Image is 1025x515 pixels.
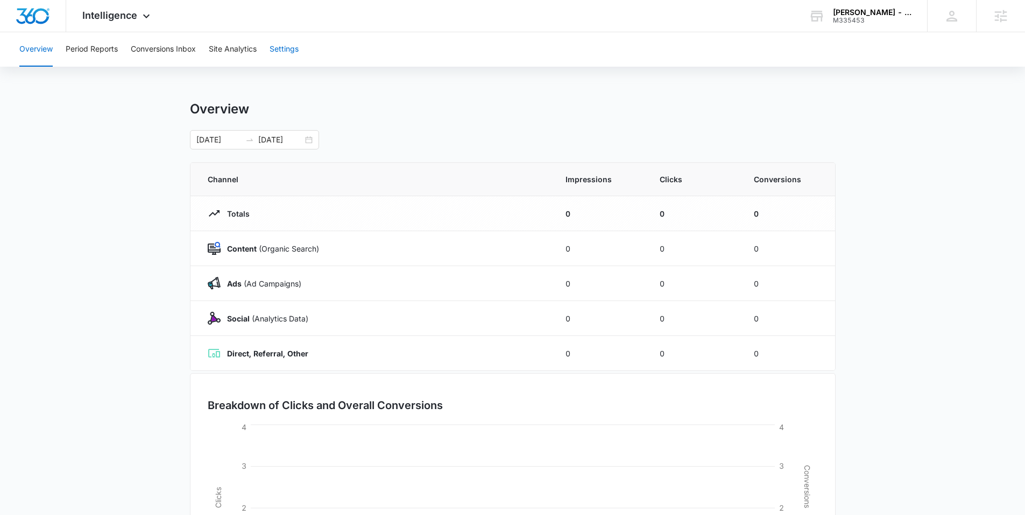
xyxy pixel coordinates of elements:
[19,32,53,67] button: Overview
[190,101,249,117] h1: Overview
[221,313,308,324] p: (Analytics Data)
[565,174,634,185] span: Impressions
[208,397,443,413] h3: Breakdown of Clicks and Overall Conversions
[647,336,741,371] td: 0
[553,336,647,371] td: 0
[221,208,250,219] p: Totals
[741,196,835,231] td: 0
[66,32,118,67] button: Period Reports
[553,196,647,231] td: 0
[242,503,246,512] tspan: 2
[779,503,784,512] tspan: 2
[270,32,299,67] button: Settings
[209,32,257,67] button: Site Analytics
[208,242,221,255] img: Content
[227,244,257,253] strong: Content
[803,465,812,508] tspan: Conversions
[196,134,241,146] input: Start date
[647,301,741,336] td: 0
[779,461,784,470] tspan: 3
[833,17,911,24] div: account id
[208,312,221,325] img: Social
[242,423,246,432] tspan: 4
[754,174,818,185] span: Conversions
[242,461,246,470] tspan: 3
[833,8,911,17] div: account name
[245,135,254,144] span: to
[553,301,647,336] td: 0
[553,266,647,301] td: 0
[741,336,835,371] td: 0
[660,174,728,185] span: Clicks
[741,266,835,301] td: 0
[647,231,741,266] td: 0
[227,279,242,288] strong: Ads
[647,196,741,231] td: 0
[227,349,308,358] strong: Direct, Referral, Other
[741,231,835,266] td: 0
[131,32,196,67] button: Conversions Inbox
[213,487,222,508] tspan: Clicks
[741,301,835,336] td: 0
[82,10,137,21] span: Intelligence
[779,423,784,432] tspan: 4
[208,277,221,290] img: Ads
[221,243,319,254] p: (Organic Search)
[553,231,647,266] td: 0
[245,135,254,144] span: swap-right
[647,266,741,301] td: 0
[208,174,540,185] span: Channel
[258,134,303,146] input: End date
[221,278,301,289] p: (Ad Campaigns)
[227,314,250,323] strong: Social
